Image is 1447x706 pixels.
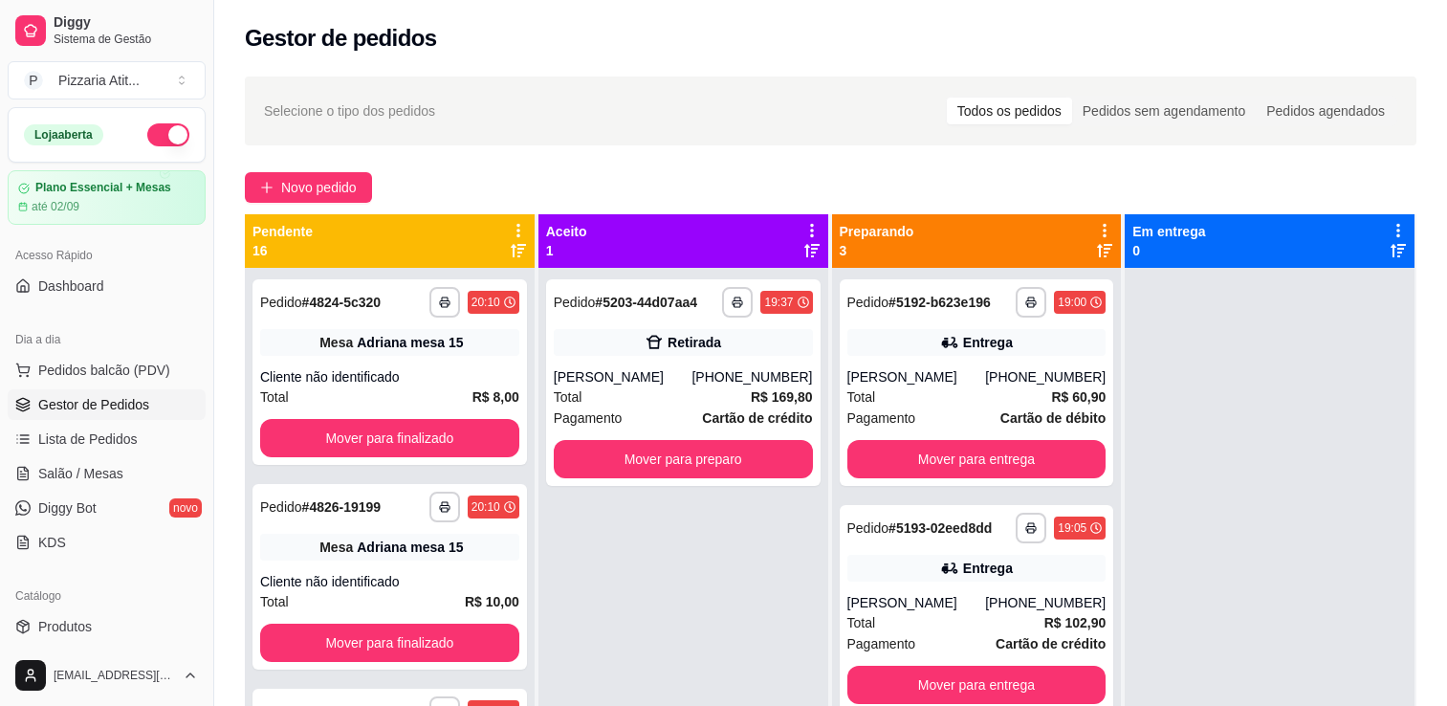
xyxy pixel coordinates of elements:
[764,295,793,310] div: 19:37
[1051,389,1106,405] strong: R$ 60,90
[302,499,382,515] strong: # 4826-19199
[847,440,1107,478] button: Mover para entrega
[554,367,692,386] div: [PERSON_NAME]
[8,611,206,642] a: Produtos
[260,181,274,194] span: plus
[847,408,916,429] span: Pagamento
[8,389,206,420] a: Gestor de Pedidos
[985,593,1106,612] div: [PHONE_NUMBER]
[260,572,519,591] div: Cliente não identificado
[357,538,463,557] div: Adriana mesa 15
[888,295,991,310] strong: # 5192-b623e196
[554,295,596,310] span: Pedido
[847,612,876,633] span: Total
[8,271,206,301] a: Dashboard
[24,124,103,145] div: Loja aberta
[751,389,813,405] strong: R$ 169,80
[260,624,519,662] button: Mover para finalizado
[252,222,313,241] p: Pendente
[847,367,986,386] div: [PERSON_NAME]
[465,594,519,609] strong: R$ 10,00
[8,240,206,271] div: Acesso Rápido
[8,355,206,386] button: Pedidos balcão (PDV)
[554,408,623,429] span: Pagamento
[1000,410,1106,426] strong: Cartão de débito
[54,32,198,47] span: Sistema de Gestão
[32,199,79,214] article: até 02/09
[702,410,812,426] strong: Cartão de crédito
[546,241,587,260] p: 1
[546,222,587,241] p: Aceito
[847,295,889,310] span: Pedido
[8,61,206,99] button: Select a team
[840,241,914,260] p: 3
[471,295,500,310] div: 20:10
[24,71,43,90] span: P
[668,333,721,352] div: Retirada
[595,295,697,310] strong: # 5203-44d07aa4
[38,464,123,483] span: Salão / Mesas
[471,499,500,515] div: 20:10
[8,527,206,558] a: KDS
[554,440,813,478] button: Mover para preparo
[38,430,138,449] span: Lista de Pedidos
[38,276,104,296] span: Dashboard
[245,172,372,203] button: Novo pedido
[1132,241,1205,260] p: 0
[8,170,206,225] a: Plano Essencial + Mesasaté 02/09
[8,458,206,489] a: Salão / Mesas
[8,424,206,454] a: Lista de Pedidos
[260,499,302,515] span: Pedido
[54,14,198,32] span: Diggy
[147,123,189,146] button: Alterar Status
[264,100,435,121] span: Selecione o tipo dos pedidos
[302,295,382,310] strong: # 4824-5c320
[847,666,1107,704] button: Mover para entrega
[38,395,149,414] span: Gestor de Pedidos
[38,533,66,552] span: KDS
[58,71,140,90] div: Pizzaria Atit ...
[847,593,986,612] div: [PERSON_NAME]
[691,367,812,386] div: [PHONE_NUMBER]
[260,295,302,310] span: Pedido
[8,324,206,355] div: Dia a dia
[554,386,582,408] span: Total
[472,389,519,405] strong: R$ 8,00
[38,498,97,518] span: Diggy Bot
[1058,520,1086,536] div: 19:05
[54,668,175,683] span: [EMAIL_ADDRESS][DOMAIN_NAME]
[888,520,992,536] strong: # 5193-02eed8dd
[8,581,206,611] div: Catálogo
[8,652,206,698] button: [EMAIL_ADDRESS][DOMAIN_NAME]
[8,493,206,523] a: Diggy Botnovo
[963,559,1013,578] div: Entrega
[319,538,353,557] span: Mesa
[1072,98,1256,124] div: Pedidos sem agendamento
[1058,295,1086,310] div: 19:00
[260,591,289,612] span: Total
[252,241,313,260] p: 16
[840,222,914,241] p: Preparando
[38,617,92,636] span: Produtos
[260,419,519,457] button: Mover para finalizado
[985,367,1106,386] div: [PHONE_NUMBER]
[38,361,170,380] span: Pedidos balcão (PDV)
[1132,222,1205,241] p: Em entrega
[847,386,876,408] span: Total
[260,386,289,408] span: Total
[8,8,206,54] a: DiggySistema de Gestão
[245,23,437,54] h2: Gestor de pedidos
[963,333,1013,352] div: Entrega
[1256,98,1395,124] div: Pedidos agendados
[847,520,889,536] span: Pedido
[35,181,171,195] article: Plano Essencial + Mesas
[996,636,1106,651] strong: Cartão de crédito
[947,98,1072,124] div: Todos os pedidos
[281,177,357,198] span: Novo pedido
[357,333,463,352] div: Adriana mesa 15
[1044,615,1107,630] strong: R$ 102,90
[319,333,353,352] span: Mesa
[847,633,916,654] span: Pagamento
[260,367,519,386] div: Cliente não identificado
